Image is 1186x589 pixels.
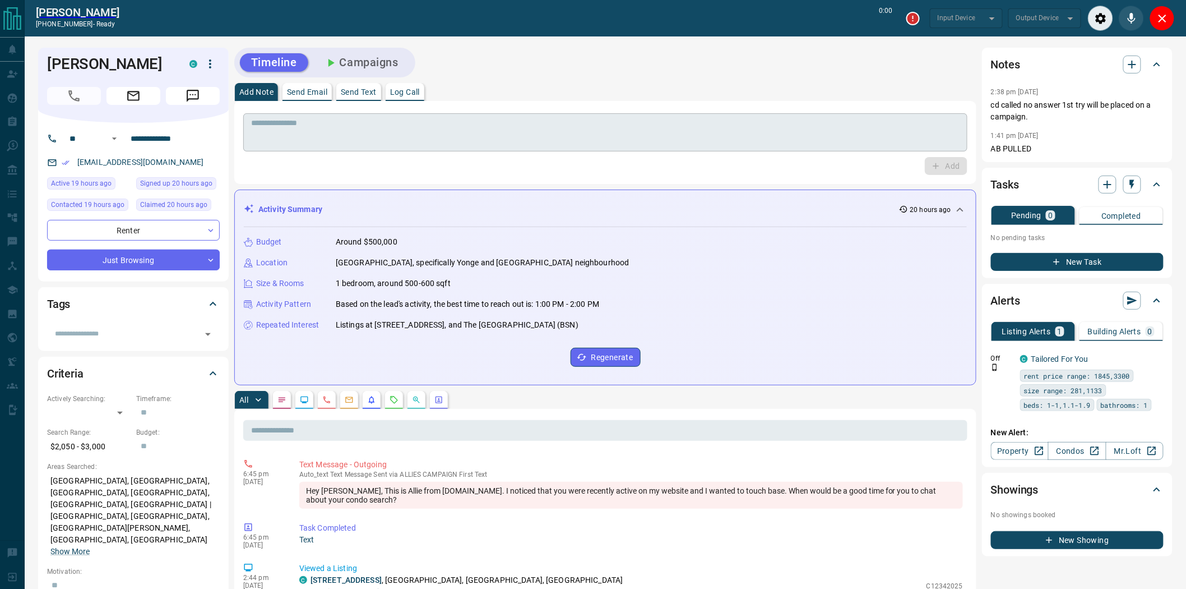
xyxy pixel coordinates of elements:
[47,360,220,387] div: Criteria
[1011,211,1041,219] p: Pending
[1058,328,1062,335] p: 1
[1101,399,1148,411] span: bathrooms: 1
[51,199,124,210] span: Contacted 19 hours ago
[991,476,1164,503] div: Showings
[336,278,451,289] p: 1 bedroom, around 500-600 sqft
[991,253,1164,271] button: New Task
[311,576,382,585] a: [STREET_ADDRESS]
[299,482,963,509] div: Hey [PERSON_NAME], This is Allie from [DOMAIN_NAME]. I noticed that you were recently active on m...
[47,55,173,73] h1: [PERSON_NAME]
[390,395,399,404] svg: Requests
[136,394,220,404] p: Timeframe:
[47,427,131,438] p: Search Range:
[50,546,90,558] button: Show More
[299,534,963,546] p: Text
[47,472,220,561] p: [GEOGRAPHIC_DATA], [GEOGRAPHIC_DATA], [GEOGRAPHIC_DATA], [GEOGRAPHIC_DATA], [GEOGRAPHIC_DATA], [G...
[36,6,119,19] a: [PERSON_NAME]
[991,132,1039,140] p: 1:41 pm [DATE]
[108,132,121,145] button: Open
[991,531,1164,549] button: New Showing
[136,427,220,438] p: Budget:
[256,278,304,289] p: Size & Rooms
[879,6,893,31] p: 0:00
[345,395,354,404] svg: Emails
[47,250,220,270] div: Just Browsing
[991,442,1049,460] a: Property
[47,567,220,577] p: Motivation:
[200,326,216,342] button: Open
[51,178,112,189] span: Active 19 hours ago
[47,365,84,383] h2: Criteria
[258,204,322,215] p: Activity Summary
[1020,355,1028,363] div: condos.ca
[287,88,327,96] p: Send Email
[322,395,331,404] svg: Calls
[47,438,131,456] p: $2,050 - $3,000
[243,574,282,582] p: 2:44 pm
[299,563,963,574] p: Viewed a Listing
[1024,399,1091,411] span: beds: 1-1,1.1-1.9
[434,395,443,404] svg: Agent Actions
[991,292,1020,310] h2: Alerts
[239,88,274,96] p: Add Note
[239,396,248,404] p: All
[47,87,101,105] span: Call
[62,159,70,167] svg: Email Verified
[299,471,963,478] p: Text Message Sent via ALLIES CAMPAIGN First Text
[1148,328,1152,335] p: 0
[47,220,220,241] div: Renter
[166,87,220,105] span: Message
[47,291,220,317] div: Tags
[36,19,119,29] p: [PHONE_NUMBER] -
[1031,355,1088,363] a: Tailored For You
[311,574,623,586] p: , [GEOGRAPHIC_DATA], [GEOGRAPHIC_DATA], [GEOGRAPHIC_DATA]
[243,533,282,541] p: 6:45 pm
[1024,385,1102,396] span: size range: 281,1133
[47,177,131,193] div: Thu Aug 14 2025
[1002,328,1051,335] p: Listing Alerts
[299,522,963,534] p: Task Completed
[1048,211,1053,219] p: 0
[77,158,204,167] a: [EMAIL_ADDRESS][DOMAIN_NAME]
[991,229,1164,246] p: No pending tasks
[991,363,999,371] svg: Push Notification Only
[313,53,410,72] button: Campaigns
[991,176,1019,194] h2: Tasks
[390,88,420,96] p: Log Call
[299,471,328,478] span: auto_text
[991,99,1164,123] p: cd called no answer 1st try will be placed on a campaign.
[277,395,286,404] svg: Notes
[243,478,282,486] p: [DATE]
[256,236,282,248] p: Budget
[336,236,397,248] p: Around $500,000
[96,20,115,28] span: ready
[991,481,1039,499] h2: Showings
[336,298,599,310] p: Based on the lead's activity, the best time to reach out is: 1:00 PM - 2:00 PM
[1088,328,1141,335] p: Building Alerts
[47,462,220,472] p: Areas Searched:
[47,199,131,214] div: Thu Aug 14 2025
[991,51,1164,78] div: Notes
[140,199,207,210] span: Claimed 20 hours ago
[256,298,311,310] p: Activity Pattern
[991,510,1164,520] p: No showings booked
[189,60,197,68] div: condos.ca
[991,56,1020,73] h2: Notes
[367,395,376,404] svg: Listing Alerts
[136,199,220,214] div: Thu Aug 14 2025
[991,88,1039,96] p: 2:38 pm [DATE]
[991,287,1164,314] div: Alerts
[243,470,282,478] p: 6:45 pm
[991,427,1164,439] p: New Alert:
[244,199,967,220] div: Activity Summary20 hours ago
[240,53,308,72] button: Timeline
[1150,6,1175,31] div: Close
[300,395,309,404] svg: Lead Browsing Activity
[341,88,377,96] p: Send Text
[106,87,160,105] span: Email
[136,177,220,193] div: Thu Aug 14 2025
[299,459,963,471] p: Text Message - Outgoing
[256,319,319,331] p: Repeated Interest
[243,541,282,549] p: [DATE]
